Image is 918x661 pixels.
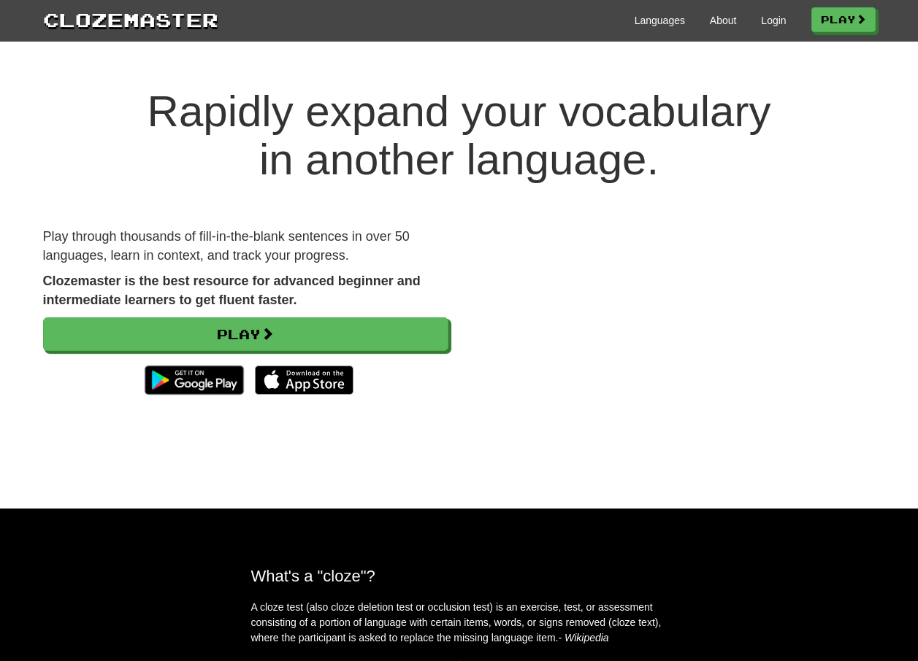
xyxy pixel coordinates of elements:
strong: Clozemaster is the best resource for advanced beginner and intermediate learners to get fluent fa... [43,274,421,307]
a: Login [761,13,786,28]
img: Get it on Google Play [137,358,250,402]
a: About [710,13,737,28]
a: Play [811,7,876,32]
a: Languages [635,13,685,28]
p: A cloze test (also cloze deletion test or occlusion test) is an exercise, test, or assessment con... [251,600,668,646]
h2: What's a "cloze"? [251,567,668,585]
p: Play through thousands of fill-in-the-blank sentences in over 50 languages, learn in context, and... [43,228,448,265]
a: Clozemaster [43,6,218,33]
a: Play [43,317,448,351]
img: Download_on_the_App_Store_Badge_US-UK_135x40-25178aeef6eb6b83b96f5f2d004eda3bffbb37122de64afbaef7... [255,366,353,395]
em: - Wikipedia [559,632,609,643]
